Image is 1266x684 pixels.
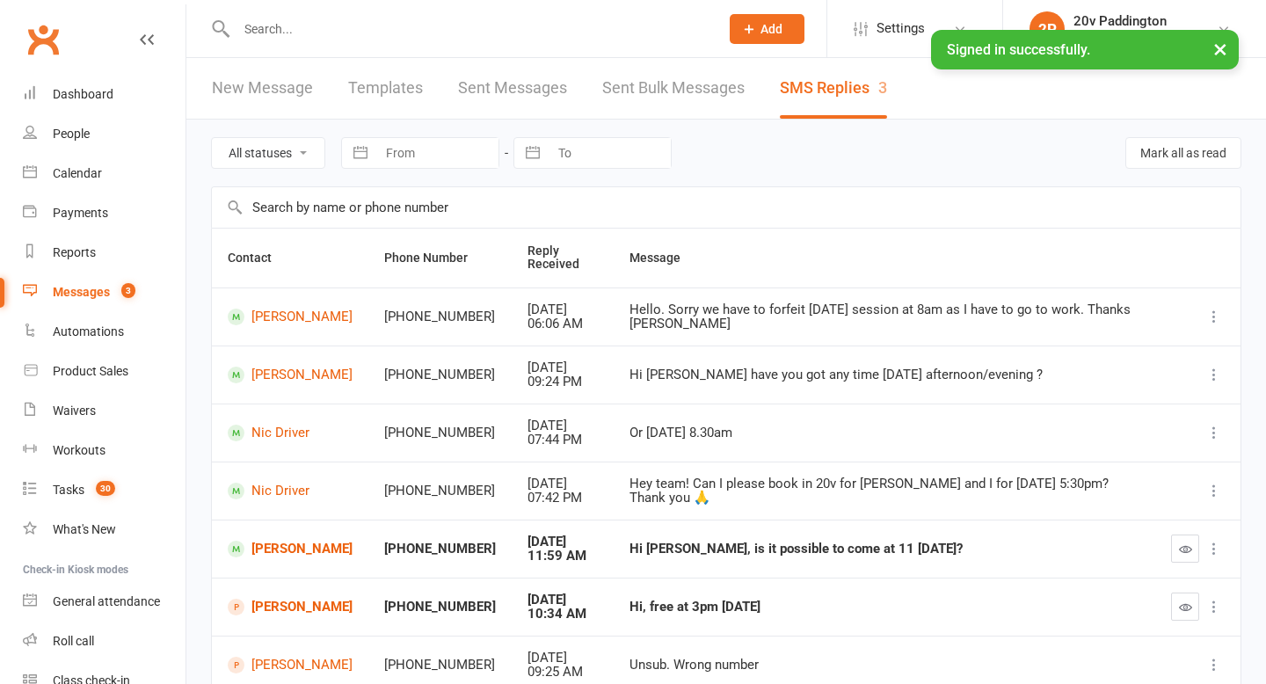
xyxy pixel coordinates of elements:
[228,367,353,383] a: [PERSON_NAME]
[368,229,512,287] th: Phone Number
[527,375,598,389] div: 09:24 PM
[527,418,598,433] div: [DATE]
[629,542,1139,557] div: Hi [PERSON_NAME], is it possible to come at 11 [DATE]?
[23,470,186,510] a: Tasks 30
[212,58,313,119] a: New Message
[384,426,496,440] div: [PHONE_NUMBER]
[629,367,1139,382] div: Hi [PERSON_NAME] have you got any time [DATE] afternoon/evening ?
[614,229,1155,287] th: Message
[947,41,1090,58] span: Signed in successfully.
[629,658,1139,673] div: Unsub. Wrong number
[527,317,598,331] div: 06:06 AM
[458,58,567,119] a: Sent Messages
[1030,11,1065,47] div: 2P
[53,127,90,141] div: People
[23,431,186,470] a: Workouts
[228,541,353,557] a: [PERSON_NAME]
[527,593,598,608] div: [DATE]
[53,206,108,220] div: Payments
[629,426,1139,440] div: Or [DATE] 8.30am
[53,404,96,418] div: Waivers
[760,22,782,36] span: Add
[527,651,598,666] div: [DATE]
[212,229,368,287] th: Contact
[629,302,1139,331] div: Hello. Sorry we have to forfeit [DATE] session at 8am as I have to go to work. Thanks [PERSON_NAME]
[53,324,124,338] div: Automations
[23,510,186,549] a: What's New
[23,193,186,233] a: Payments
[23,154,186,193] a: Calendar
[228,309,353,325] a: [PERSON_NAME]
[53,166,102,180] div: Calendar
[527,360,598,375] div: [DATE]
[53,594,160,608] div: General attendance
[53,87,113,101] div: Dashboard
[96,481,115,496] span: 30
[527,302,598,317] div: [DATE]
[21,18,65,62] a: Clubworx
[877,9,925,48] span: Settings
[23,273,186,312] a: Messages 3
[23,352,186,391] a: Product Sales
[228,599,353,615] a: [PERSON_NAME]
[384,658,496,673] div: [PHONE_NUMBER]
[228,657,353,673] a: [PERSON_NAME]
[23,75,186,114] a: Dashboard
[527,535,598,549] div: [DATE]
[23,312,186,352] a: Automations
[384,600,496,615] div: [PHONE_NUMBER]
[384,542,496,557] div: [PHONE_NUMBER]
[780,58,887,119] a: SMS Replies3
[23,582,186,622] a: General attendance kiosk mode
[53,364,128,378] div: Product Sales
[53,245,96,259] div: Reports
[228,483,353,499] a: Nic Driver
[527,665,598,680] div: 09:25 AM
[527,433,598,448] div: 07:44 PM
[1204,30,1236,68] button: ×
[376,138,498,168] input: From
[212,187,1241,228] input: Search by name or phone number
[384,484,496,498] div: [PHONE_NUMBER]
[1125,137,1241,169] button: Mark all as read
[1073,29,1167,45] div: 20v Paddington
[23,391,186,431] a: Waivers
[549,138,671,168] input: To
[602,58,745,119] a: Sent Bulk Messages
[730,14,804,44] button: Add
[53,522,116,536] div: What's New
[231,17,707,41] input: Search...
[878,78,887,97] div: 3
[629,600,1139,615] div: Hi, free at 3pm [DATE]
[527,549,598,564] div: 11:59 AM
[384,367,496,382] div: [PHONE_NUMBER]
[228,425,353,441] a: Nic Driver
[53,443,105,457] div: Workouts
[121,283,135,298] span: 3
[23,622,186,661] a: Roll call
[53,483,84,497] div: Tasks
[53,285,110,299] div: Messages
[53,634,94,648] div: Roll call
[23,233,186,273] a: Reports
[512,229,614,287] th: Reply Received
[384,309,496,324] div: [PHONE_NUMBER]
[348,58,423,119] a: Templates
[527,491,598,506] div: 07:42 PM
[1073,13,1167,29] div: 20v Paddington
[23,114,186,154] a: People
[527,477,598,491] div: [DATE]
[629,477,1139,506] div: Hey team! Can I please book in 20v for [PERSON_NAME] and I for [DATE] 5:30pm? Thank you 🙏
[527,607,598,622] div: 10:34 AM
